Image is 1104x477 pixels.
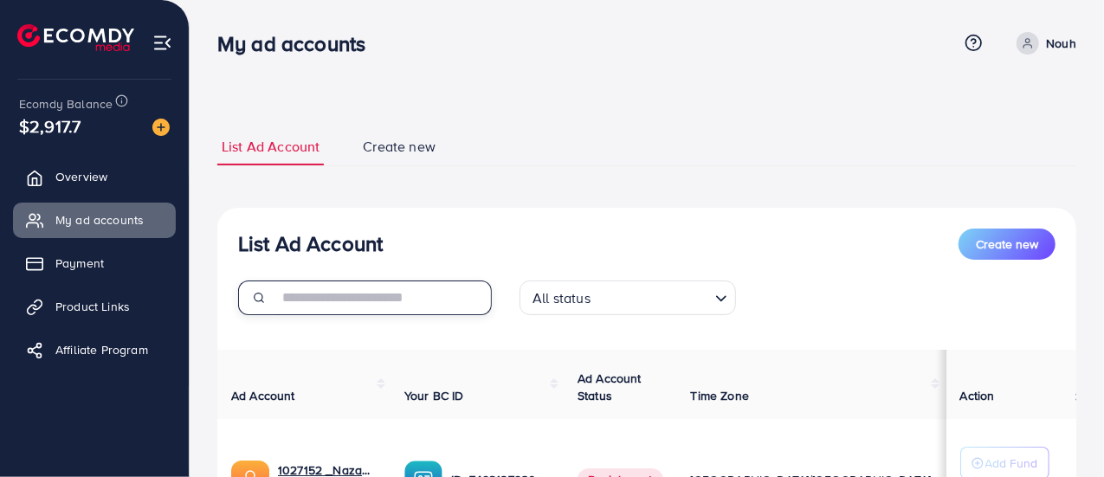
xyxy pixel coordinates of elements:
span: Time Zone [691,387,749,404]
img: logo [17,24,134,51]
span: Ad Account Status [578,370,642,404]
span: Overview [55,168,107,185]
img: menu [152,33,172,53]
iframe: Chat [1030,399,1091,464]
span: Ecomdy Balance [19,95,113,113]
a: My ad accounts [13,203,176,237]
span: List Ad Account [222,137,320,157]
span: Ad Account [231,387,295,404]
span: Payment [55,255,104,272]
p: Add Fund [985,453,1038,474]
span: Create new [976,235,1038,253]
p: Nouh [1046,33,1076,54]
span: Your BC ID [404,387,464,404]
a: Product Links [13,289,176,324]
a: Overview [13,159,176,194]
span: Action [960,387,995,404]
span: $2,917.7 [19,113,81,139]
span: Affiliate Program [55,341,148,358]
span: Create new [363,137,436,157]
a: Payment [13,246,176,280]
span: All status [529,286,594,311]
span: My ad accounts [55,211,144,229]
input: Search for option [596,282,708,311]
img: image [152,119,170,136]
div: Search for option [520,280,736,315]
h3: List Ad Account [238,231,383,256]
h3: My ad accounts [217,31,379,56]
a: Nouh [1010,32,1076,55]
button: Create new [959,229,1056,260]
a: Affiliate Program [13,332,176,367]
span: Product Links [55,298,130,315]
